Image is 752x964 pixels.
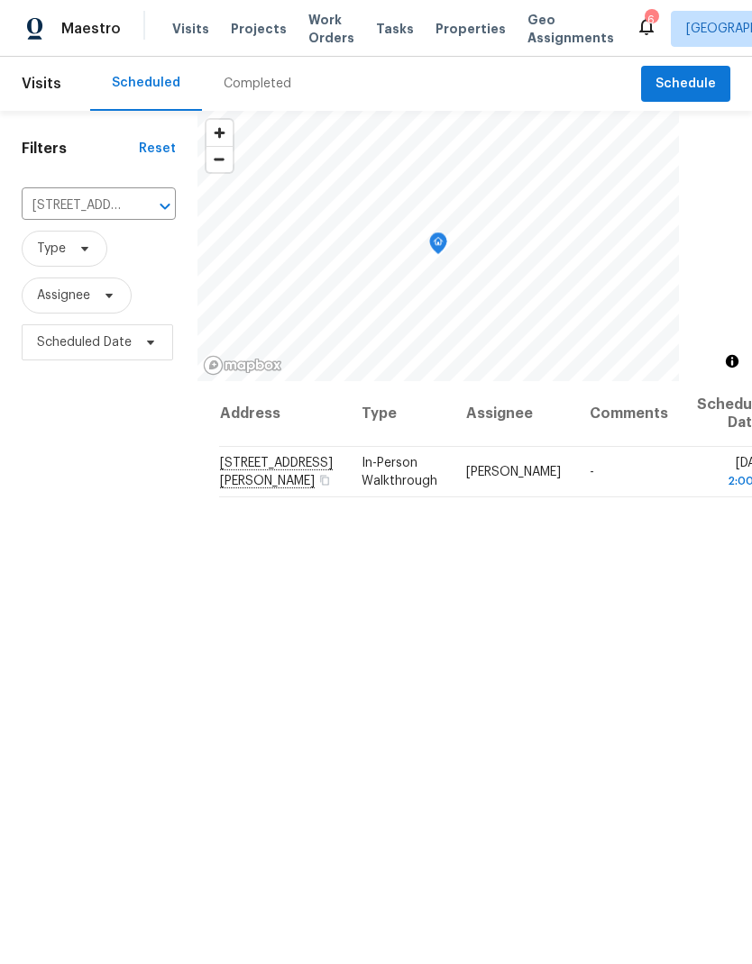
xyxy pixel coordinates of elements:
span: Geo Assignments [527,11,614,47]
button: Zoom out [206,146,233,172]
button: Toggle attribution [721,350,743,372]
span: Properties [436,20,506,38]
h1: Filters [22,140,139,158]
input: Search for an address... [22,192,125,220]
span: - [590,466,594,478]
button: Zoom in [206,120,233,146]
span: Maestro [61,20,121,38]
span: Toggle attribution [727,351,738,371]
th: Address [219,381,347,447]
button: Schedule [641,66,730,103]
div: 6 [645,11,657,29]
span: Visits [22,64,61,104]
span: Work Orders [308,11,354,47]
div: Map marker [429,232,447,260]
span: Assignee [37,286,90,305]
div: Completed [224,75,291,93]
th: Assignee [452,381,575,447]
span: In-Person Walkthrough [362,457,437,487]
span: Visits [172,20,209,38]
span: Type [37,240,66,258]
a: Mapbox homepage [203,355,282,376]
span: Schedule [656,73,716,95]
span: [PERSON_NAME] [466,466,561,478]
button: Copy Address [316,472,333,488]
th: Comments [575,381,683,447]
span: Zoom out [206,147,233,172]
div: Reset [139,140,176,158]
canvas: Map [197,111,679,381]
span: Scheduled Date [37,333,132,351]
th: Type [347,381,452,447]
span: Projects [231,20,287,38]
div: Scheduled [112,74,180,92]
span: Tasks [376,23,414,35]
button: Open [152,194,178,219]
